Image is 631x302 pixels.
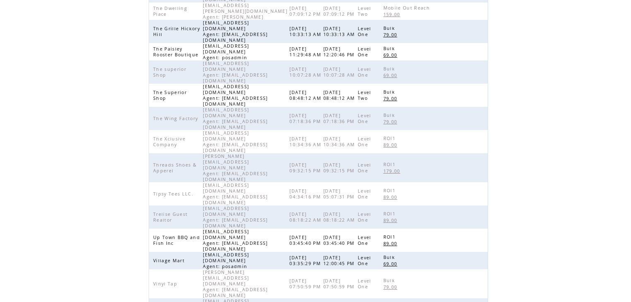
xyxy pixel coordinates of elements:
span: [EMAIL_ADDRESS][DOMAIN_NAME] Agent: [EMAIL_ADDRESS][DOMAIN_NAME] [203,182,267,205]
span: [DATE] 12:20:46 PM [323,46,357,58]
span: 69.00 [383,261,400,267]
span: The Xclusive Company [153,136,185,147]
span: Level One [358,66,371,78]
span: The superior Shop [153,66,186,78]
span: 89.00 [383,241,400,246]
span: 69.00 [383,52,400,58]
span: The Superior Shop [153,89,187,101]
span: [DATE] 07:18:36 PM [323,113,357,124]
span: [DATE] 08:48:12 AM [323,89,357,101]
span: The Dwelling Place [153,5,187,17]
a: 79.00 [383,283,402,290]
a: 79.00 [383,118,402,125]
span: [DATE] 03:35:29 PM [289,255,323,266]
span: [DATE] 10:34:36 AM [289,136,323,147]
span: [DATE] 11:29:48 AM [289,46,323,58]
span: Bulk [383,278,397,283]
span: Bulk [383,89,397,95]
span: [DATE] 10:07:28 AM [323,66,357,78]
span: Bulk [383,46,397,51]
span: Trelise Guest Realtor [153,211,188,223]
a: 79.00 [383,31,402,38]
span: 79.00 [383,284,400,290]
span: Level One [358,255,371,266]
span: Mobile Out Reach [383,5,432,11]
span: 159.00 [383,12,402,17]
span: [DATE] 10:07:28 AM [289,66,323,78]
span: [DATE] 08:18:22 AM [323,211,357,223]
span: [EMAIL_ADDRESS][DOMAIN_NAME] Agent: [EMAIL_ADDRESS][DOMAIN_NAME] [203,229,267,252]
span: 69.00 [383,72,400,78]
span: Threads Shoes & Apperel [153,162,197,174]
span: Level One [358,113,371,124]
span: Bulk [383,112,397,118]
span: Level One [358,234,371,246]
span: [DATE] 08:18:22 AM [289,211,323,223]
span: Level One [358,188,371,200]
span: Bulk [383,254,397,260]
span: The Paisley Rooster Boutique [153,46,200,58]
span: The Wing Factory [153,116,200,121]
a: 69.00 [383,72,402,79]
a: 89.00 [383,240,402,247]
span: 79.00 [383,119,400,125]
span: [EMAIL_ADDRESS][DOMAIN_NAME] Agent: [EMAIL_ADDRESS][DOMAIN_NAME] [203,84,267,107]
span: ROI1 [383,234,397,240]
span: [DATE] 07:09:12 PM [323,5,357,17]
span: [DATE] 12:00:45 PM [323,255,357,266]
span: ROI1 [383,135,397,141]
span: [DATE] 09:32:15 PM [289,162,323,174]
span: Level One [358,278,371,290]
span: [EMAIL_ADDRESS][DOMAIN_NAME] Agent: [EMAIL_ADDRESS][DOMAIN_NAME] [203,60,267,84]
span: [DATE] 09:32:15 PM [323,162,357,174]
span: The Grille Hickory Hill [153,26,200,37]
span: [DATE] 04:34:16 PM [289,188,323,200]
span: ROI1 [383,162,397,167]
span: Level One [358,162,371,174]
span: Up Town BBQ and Fish Inc [153,234,200,246]
span: [DATE] 05:07:31 PM [323,188,357,200]
span: ROI1 [383,211,397,217]
span: Village Mart [153,258,187,263]
span: [DATE] 03:45:40 PM [289,234,323,246]
span: ROI1 [383,188,397,193]
a: 69.00 [383,260,402,267]
a: 89.00 [383,193,402,201]
span: [DATE] 10:34:36 AM [323,136,357,147]
span: [PERSON_NAME][EMAIL_ADDRESS][DOMAIN_NAME] Agent: [EMAIL_ADDRESS][DOMAIN_NAME] [203,269,267,298]
span: [EMAIL_ADDRESS][DOMAIN_NAME] Agent: [EMAIL_ADDRESS][DOMAIN_NAME] [203,130,267,153]
span: [EMAIL_ADDRESS][DOMAIN_NAME] Agent: posadmin [203,252,249,269]
span: 89.00 [383,142,400,148]
span: [DATE] 03:45:40 PM [323,234,357,246]
span: 179.00 [383,168,402,174]
span: [DATE] 07:09:12 PM [289,5,323,17]
a: 79.00 [383,95,402,102]
span: [EMAIL_ADDRESS][DOMAIN_NAME] Agent: posadmin [203,43,249,60]
span: 89.00 [383,217,400,223]
span: Level Two [358,89,371,101]
span: [DATE] 07:18:36 PM [289,113,323,124]
a: 179.00 [383,167,405,174]
a: 69.00 [383,51,402,58]
span: [EMAIL_ADDRESS][DOMAIN_NAME] Agent: [EMAIL_ADDRESS][DOMAIN_NAME] [203,205,267,229]
span: 79.00 [383,96,400,101]
span: [EMAIL_ADDRESS][DOMAIN_NAME] Agent: [EMAIL_ADDRESS][DOMAIN_NAME] [203,107,267,130]
span: [DATE] 07:50:59 PM [323,278,357,290]
span: 89.00 [383,194,400,200]
a: 89.00 [383,141,402,148]
span: Level One [358,46,371,58]
span: [DATE] 08:48:12 AM [289,89,323,101]
a: 159.00 [383,11,405,18]
span: [PERSON_NAME][EMAIL_ADDRESS][DOMAIN_NAME] Agent: [EMAIL_ADDRESS][DOMAIN_NAME] [203,153,267,182]
span: [DATE] 07:50:59 PM [289,278,323,290]
span: Level One [358,211,371,223]
span: Vinyl Tap [153,281,179,287]
span: [EMAIL_ADDRESS][PERSON_NAME][DOMAIN_NAME] Agent: [PERSON_NAME] [203,2,287,20]
span: Level Two [358,5,371,17]
span: Tipsy Tees LLC. [153,191,195,197]
span: [DATE] 10:33:13 AM [289,26,323,37]
span: [DATE] 10:33:13 AM [323,26,357,37]
span: Bulk [383,25,397,31]
span: Level One [358,136,371,147]
span: 79.00 [383,32,400,38]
